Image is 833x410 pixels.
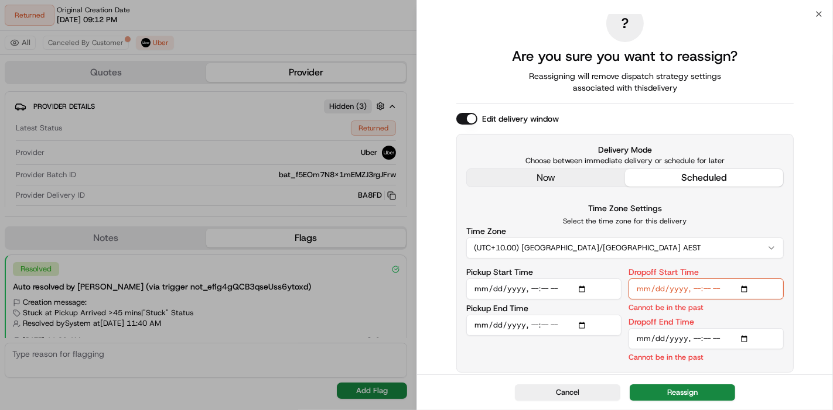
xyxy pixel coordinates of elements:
button: scheduled [625,169,783,187]
label: Dropoff Start Time [629,268,699,276]
label: Pickup End Time [466,304,528,312]
div: ? [606,5,644,42]
button: now [467,169,625,187]
button: Reassign [630,384,735,401]
h2: Are you sure you want to reassign? [513,47,738,66]
label: Delivery Mode [466,144,784,156]
label: Time Zone Settings [588,203,662,213]
p: Cannot be in the past [629,302,704,313]
button: Cancel [515,384,620,401]
p: Choose between immediate delivery or schedule for later [466,156,784,166]
span: Reassigning will remove dispatch strategy settings associated with this delivery [513,70,738,94]
label: Pickup Start Time [466,268,533,276]
label: Dropoff End Time [629,318,694,326]
p: Select the time zone for this delivery [466,216,784,226]
label: Edit delivery window [482,113,559,125]
label: Time Zone [466,227,506,235]
p: Cannot be in the past [629,352,704,363]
